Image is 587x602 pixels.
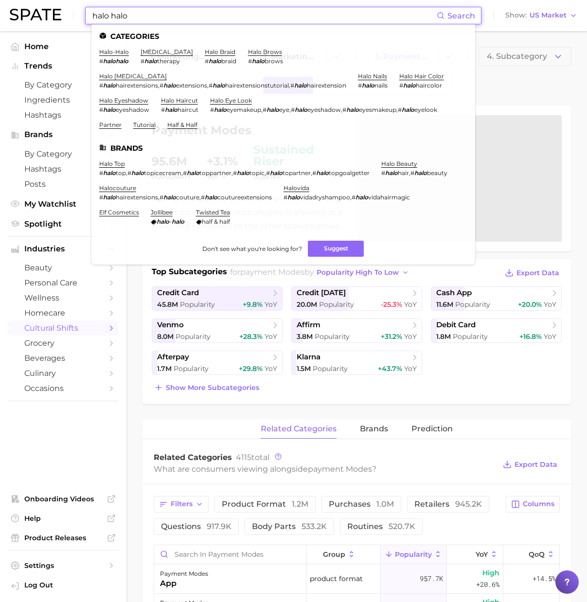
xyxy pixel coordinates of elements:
[99,32,467,40] li: Categories
[8,92,119,107] a: Ingredients
[265,300,277,309] span: YoY
[202,218,230,225] span: half & half
[294,82,307,89] em: halo
[368,194,410,201] span: vidahairmagic
[347,523,415,531] span: routines
[358,82,362,89] span: #
[404,332,417,341] span: YoY
[225,82,289,89] span: hairextensionstutorial
[265,364,277,373] span: YoY
[141,57,144,65] span: #
[381,545,447,564] button: Popularity
[116,82,158,89] span: hairextensions
[270,169,283,177] em: halo
[163,194,176,201] em: halo
[529,550,545,558] span: QoQ
[152,319,283,343] a: venmo8.0m Popularity+28.3% YoY
[479,47,571,66] button: 4. Subcategory
[205,48,235,55] a: halo braid
[323,550,345,558] span: group
[314,266,412,279] button: popularity high to low
[152,351,283,375] a: afterpay1.7m Popularity+29.8% YoY
[154,453,232,462] span: Related Categories
[381,169,385,177] span: #
[160,82,163,89] span: #
[133,121,156,128] a: tutorial
[436,332,451,341] span: 1.8m
[436,288,472,298] span: cash app
[374,82,388,89] span: nails
[24,369,102,378] span: culinary
[453,332,488,341] span: Popularity
[99,97,148,104] a: halo eyeshadow
[436,300,453,309] span: 11.6m
[482,567,499,579] span: High
[398,169,409,177] span: hair
[295,106,307,113] em: halo
[24,245,102,253] span: Industries
[103,169,116,177] em: halo
[389,522,415,531] span: 520.7k
[398,106,402,113] span: #
[403,82,416,89] em: halo
[154,565,559,594] button: payment modesappproduct format957.7kHigh+20.6%+14.5%
[24,384,102,393] span: occasions
[24,323,102,333] span: cultural shifts
[99,82,103,89] span: #
[161,97,198,104] a: halo haircut
[8,531,119,545] a: Product Releases
[24,278,102,287] span: personal care
[523,500,554,508] span: Columns
[8,511,119,526] a: Help
[476,550,488,558] span: YoY
[24,95,102,105] span: Ingredients
[248,57,252,65] span: #
[8,107,119,123] a: Hashtags
[131,169,144,177] em: halo
[431,286,562,311] a: cash app11.6m Popularity+20.0% YoY
[515,460,557,469] span: Export Data
[414,500,482,508] span: retailers
[222,500,308,508] span: product format
[249,169,265,177] span: topic
[116,106,149,113] span: eyeshadow
[205,57,209,65] span: #
[297,364,311,373] span: 1.5m
[183,169,187,177] span: #
[8,305,119,320] a: homecare
[24,42,102,51] span: Home
[300,194,350,201] span: vidadryshampoo
[284,194,410,201] div: ,
[210,106,214,113] span: #
[8,260,119,275] a: beauty
[152,266,227,281] h1: Top Subcategories
[169,218,172,225] span: -
[209,57,221,65] em: halo
[103,194,116,201] em: halo
[167,121,197,128] a: half & half
[99,82,346,89] div: , , ,
[313,364,348,373] span: Popularity
[180,300,215,309] span: Popularity
[266,169,270,177] span: #
[207,522,231,531] span: 917.9k
[8,196,119,212] a: My Watchlist
[24,533,102,542] span: Product Releases
[199,169,231,177] span: toppartner
[157,364,172,373] span: 1.7m
[252,57,265,65] em: halo
[297,353,320,362] span: klarna
[8,578,119,594] a: Log out. Currently logged in with e-mail yumi.toki@spate.nyc.
[261,425,337,433] span: related categories
[213,82,225,89] em: halo
[436,320,476,330] span: debit card
[530,13,567,18] span: US Market
[8,320,119,336] a: cultural shifts
[267,106,279,113] em: halo
[455,300,490,309] span: Popularity
[317,268,399,277] span: popularity high to low
[8,177,119,192] a: Posts
[157,288,199,298] span: credit card
[99,48,129,55] a: halo-halo
[291,106,295,113] span: #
